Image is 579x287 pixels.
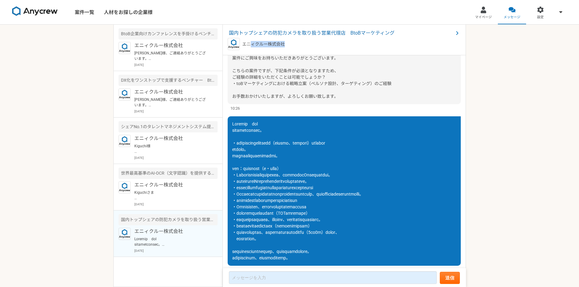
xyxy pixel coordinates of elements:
[134,88,209,96] p: エニィクルー株式会社
[12,6,58,16] img: 8DqYSo04kwAAAAASUVORK5CYII=
[230,105,240,111] span: 10:26
[134,228,209,235] p: エニィクルー株式会社
[119,42,131,54] img: logo_text_blue_01.png
[134,135,209,142] p: エニィクルー株式会社
[504,15,520,20] span: メッセージ
[119,135,131,147] img: logo_text_blue_01.png
[134,109,218,114] p: [DATE]
[134,236,209,247] p: Loremip dol sitametconsec。 ・adIpiscingelitsedd（eiusmo、tempori）utlabor etdolo。 magnaaliquaenimadmi...
[119,88,131,101] img: logo_text_blue_01.png
[134,42,209,49] p: エニィクルー株式会社
[228,38,240,50] img: logo_text_blue_01.png
[119,28,218,39] div: BtoB企業向けカンファレンスを手掛けるベンチャーでの新規事業開発責任者を募集
[134,63,218,67] p: [DATE]
[232,121,364,260] span: Loremip dol sitametconsec。 ・adIpiscingelitsedd（eiusmo、tempori）utlabor etdolo。 magnaaliquaenimadmi...
[134,248,218,253] p: [DATE]
[119,75,218,86] div: DX化をワンストップで支援するベンチャー BtoBマーケティング戦略立案・実装
[134,190,209,201] p: Kiguchiさま 重ねてすみません。 こちら別件でして、もし、営業の案件等お探しでしたら、ご案内させて頂ければと思い、お声かけさせて頂きました。 ご興味・ご関心はいかがでしょうか？
[441,267,448,275] span: 既読
[229,29,453,37] span: 国内トップシェアの防犯カメラを取り扱う営業代理店 BtoBマーケティング
[119,181,131,193] img: logo_text_blue_01.png
[119,168,218,179] div: 世界最高基準のAI-OCR（文字認識）を提供するメガベンチャー パートナー営業
[232,49,391,99] span: Anycrewの[PERSON_NAME]と申します。 案件にご興味をお持ちいただきありがとうございます。 こちらの案件ですが、下記条件が必須となりますため、 ご経験の詳細をいただくことは可能で...
[440,272,460,284] button: 送信
[134,155,218,160] p: [DATE]
[134,202,218,207] p: [DATE]
[475,15,492,20] span: マイページ
[119,121,218,132] div: シェアNo.1のタレントマネジメントシステム提供の上場企業 エンプラ向けセールス
[134,50,209,61] p: [PERSON_NAME]様、ご連絡ありがとうございます。 かしこまりました。 何卒よろしくお願い申し上げます。
[451,268,461,274] span: 12:58
[119,214,218,225] div: 国内トップシェアの防犯カメラを取り扱う営業代理店 BtoBマーケティング
[134,181,209,189] p: エニィクルー株式会社
[134,143,209,154] p: Kiguchi様 重ねての連絡、失礼いたします。 本件ももしご興味ございましたら、ご案内させて頂ければと思いますが、ご興味・ご関心はいかがでしょうか？
[537,15,544,20] span: 設定
[134,97,209,108] p: [PERSON_NAME]様、ご連絡ありがとうございます。 かしこまりました。 何卒よろしくお願い申し上げます。
[242,41,285,47] p: エニィクルー株式会社
[119,228,131,240] img: logo_text_blue_01.png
